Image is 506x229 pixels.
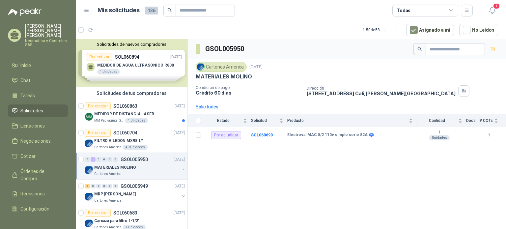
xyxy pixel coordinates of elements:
[397,7,410,14] div: Todas
[94,198,122,203] p: Cartones America
[85,157,90,162] div: 0
[94,218,140,224] p: Carcaza para filtro 1-1/2"
[25,24,68,38] p: [PERSON_NAME] [PERSON_NAME] [PERSON_NAME]
[417,114,466,127] th: Cantidad
[406,24,454,36] button: Asignado a mi
[20,205,49,213] span: Configuración
[78,42,185,47] button: Solicitudes de nuevos compradores
[466,114,480,127] th: Docs
[113,211,137,215] p: SOL060683
[8,104,68,117] a: Solicitudes
[98,6,140,15] h1: Mis solicitudes
[85,184,90,188] div: 3
[196,85,301,90] p: Condición de pago
[113,157,118,162] div: 0
[145,7,158,14] span: 136
[486,5,498,16] button: 1
[8,150,68,162] a: Cotizar
[85,129,111,137] div: Por cotizar
[20,107,43,114] span: Solicitudes
[287,132,368,138] b: Electroval MAC 5/2 110v simple serie 82A
[20,122,45,129] span: Licitaciones
[85,209,111,217] div: Por cotizar
[85,102,111,110] div: Por cotizar
[25,39,68,47] p: Neumatica y Controles SAS
[85,193,93,201] img: Company Logo
[196,62,247,72] div: Cartones America
[429,135,450,140] div: Unidades
[85,113,93,121] img: Company Logo
[121,157,148,162] p: GSOL005950
[8,203,68,215] a: Configuración
[287,118,408,123] span: Producto
[85,166,93,174] img: Company Logo
[8,89,68,102] a: Tareas
[8,74,68,87] a: Chat
[20,168,62,182] span: Órdenes de Compra
[20,153,36,160] span: Cotizar
[417,130,462,135] b: 1
[196,90,301,96] p: Crédito 60 días
[76,39,187,87] div: Solicitudes de nuevos compradoresPor cotizarSOL060894[DATE] MEDIDOR DE AGUA ULTRASONICO R8001 Uni...
[76,100,187,126] a: Por cotizarSOL060863[DATE] Company LogoMEDIDOR DE DISTANCIA LASERMM Packaging [GEOGRAPHIC_DATA]1 ...
[94,164,136,171] p: MATERIALES MOLINO
[480,132,498,138] b: 1
[174,157,185,163] p: [DATE]
[76,126,187,153] a: Por cotizarSOL060704[DATE] Company LogoFILTRO VILEDON MX98 1/1Cartones America40 Unidades
[174,183,185,189] p: [DATE]
[85,139,93,147] img: Company Logo
[85,182,186,203] a: 3 0 0 0 0 0 GSOL005949[DATE] Company LogoMRP [PERSON_NAME]Cartones America
[8,8,42,16] img: Logo peakr
[480,118,493,123] span: # COTs
[480,114,506,127] th: # COTs
[205,114,251,127] th: Estado
[107,157,112,162] div: 0
[91,184,96,188] div: 0
[123,145,148,150] div: 40 Unidades
[287,114,417,127] th: Producto
[251,114,287,127] th: Solicitud
[417,47,422,51] span: search
[20,137,51,145] span: Negociaciones
[91,157,96,162] div: 1
[249,64,263,70] p: [DATE]
[121,184,148,188] p: GSOL005949
[459,24,498,36] button: No Leídos
[8,165,68,185] a: Órdenes de Compra
[85,156,186,177] a: 0 1 0 0 0 0 GSOL005950[DATE] Company LogoMATERIALES MOLINOCartones America
[94,138,144,144] p: FILTRO VILEDON MX98 1/1
[94,191,136,197] p: MRP [PERSON_NAME]
[417,118,457,123] span: Cantidad
[493,3,500,9] span: 1
[20,190,45,197] span: Remisiones
[251,133,273,137] a: SOL060690
[113,130,137,135] p: SOL060704
[174,103,185,109] p: [DATE]
[8,187,68,200] a: Remisiones
[94,118,124,123] p: MM Packaging [GEOGRAPHIC_DATA]
[20,62,31,69] span: Inicio
[102,184,107,188] div: 0
[20,77,30,84] span: Chat
[196,73,252,80] p: MATERIALES MOLINO
[211,131,241,139] div: Por adjudicar
[205,118,242,123] span: Estado
[94,145,122,150] p: Cartones America
[20,92,35,99] span: Tareas
[196,103,218,110] div: Solicitudes
[96,184,101,188] div: 0
[113,104,137,108] p: SOL060863
[85,219,93,227] img: Company Logo
[94,171,122,177] p: Cartones America
[174,210,185,216] p: [DATE]
[102,157,107,162] div: 0
[94,111,154,117] p: MEDIDOR DE DISTANCIA LASER
[167,8,172,13] span: search
[8,135,68,147] a: Negociaciones
[125,118,148,123] div: 1 Unidades
[96,157,101,162] div: 0
[107,184,112,188] div: 0
[251,118,278,123] span: Solicitud
[363,25,401,35] div: 1 - 50 de 58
